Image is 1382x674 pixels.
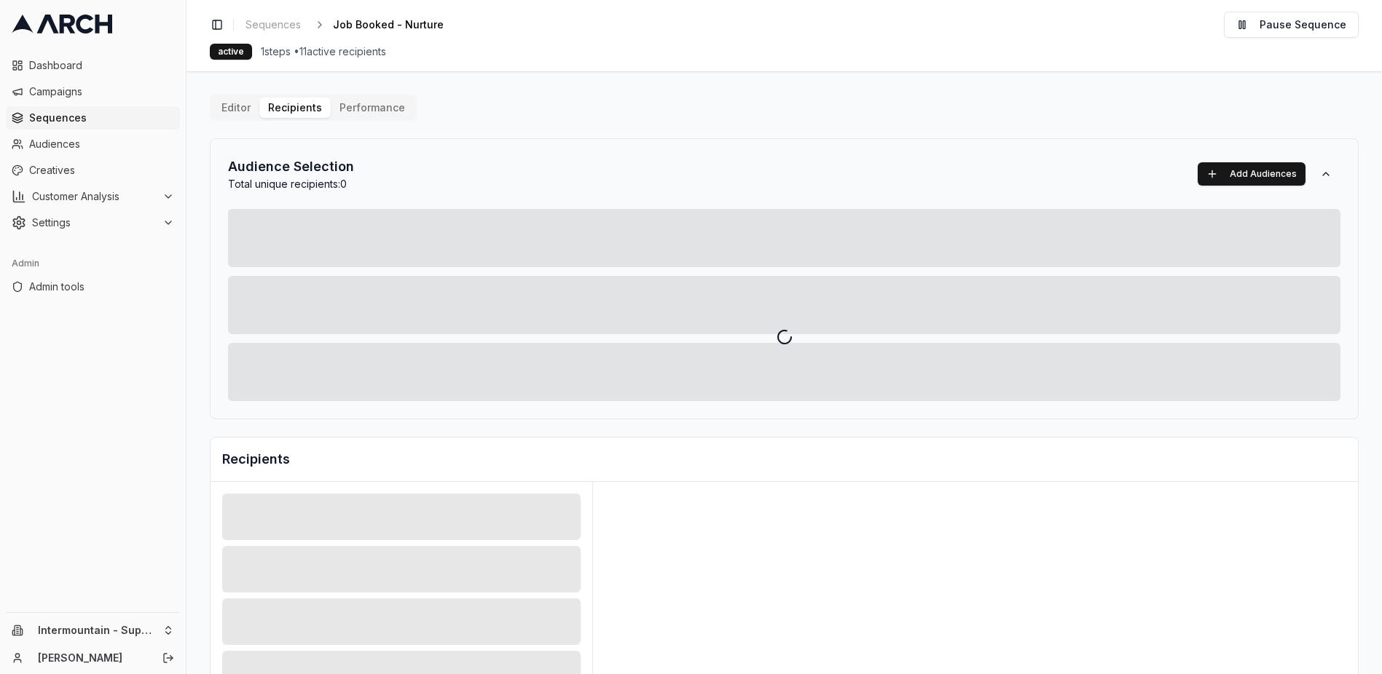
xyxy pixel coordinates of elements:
[158,648,178,668] button: Log out
[29,111,174,125] span: Sequences
[29,279,174,294] span: Admin tools
[38,624,157,637] span: Intermountain - Superior Water & Air
[32,215,157,230] span: Settings
[6,106,180,130] a: Sequences
[6,275,180,298] a: Admin tools
[6,252,180,275] div: Admin
[6,211,180,234] button: Settings
[6,54,180,77] a: Dashboard
[29,163,174,178] span: Creatives
[29,84,174,99] span: Campaigns
[32,189,157,204] span: Customer Analysis
[29,58,174,73] span: Dashboard
[29,137,174,151] span: Audiences
[6,80,180,103] a: Campaigns
[38,651,146,665] a: [PERSON_NAME]
[6,159,180,182] a: Creatives
[6,185,180,208] button: Customer Analysis
[6,619,180,642] button: Intermountain - Superior Water & Air
[6,132,180,156] a: Audiences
